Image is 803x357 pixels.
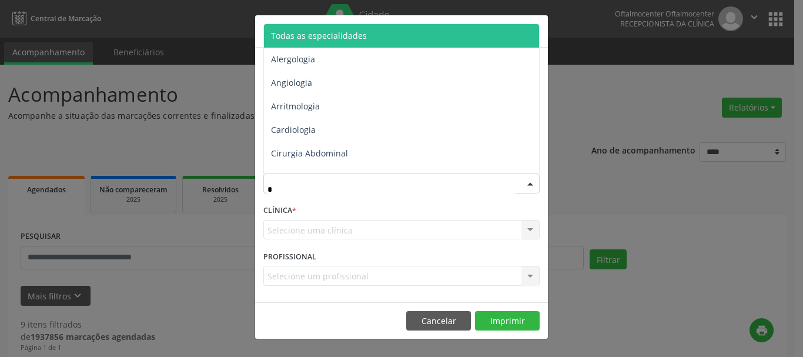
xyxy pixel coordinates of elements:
[271,77,312,88] span: Angiologia
[271,101,320,112] span: Arritmologia
[406,311,471,331] button: Cancelar
[271,124,316,135] span: Cardiologia
[271,54,315,65] span: Alergologia
[271,148,348,159] span: Cirurgia Abdominal
[271,30,367,41] span: Todas as especialidades
[475,311,540,331] button: Imprimir
[263,24,398,39] h5: Relatório de agendamentos
[263,248,316,266] label: PROFISSIONAL
[524,15,548,44] button: Close
[271,171,374,182] span: Cirurgia Cabeça e Pescoço
[263,202,296,220] label: CLÍNICA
